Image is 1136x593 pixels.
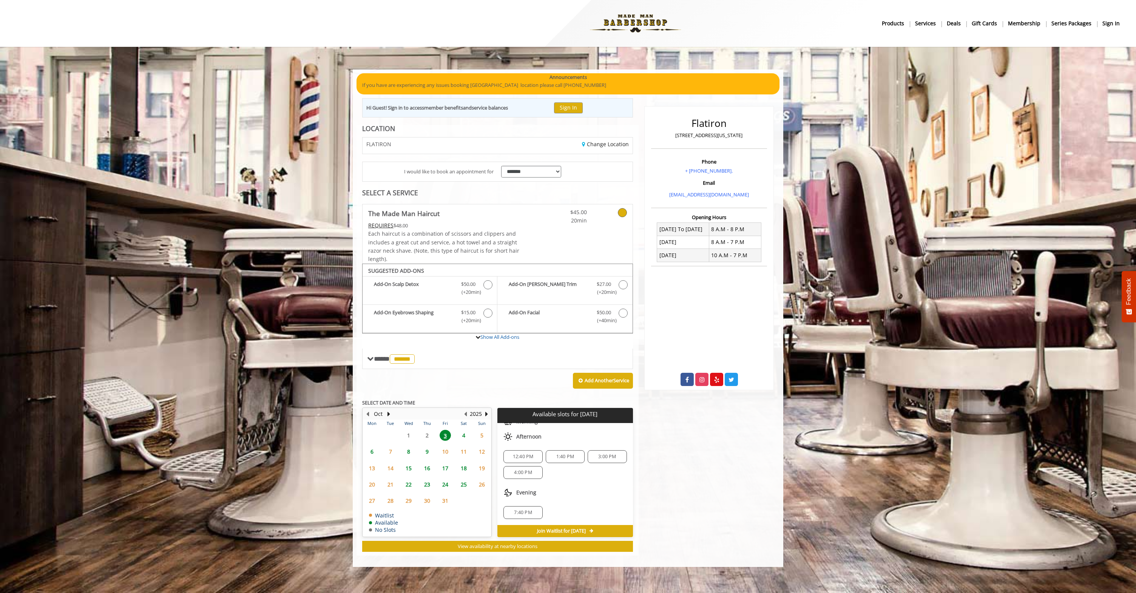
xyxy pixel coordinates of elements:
span: 6 [366,446,378,457]
td: Select day20 [363,476,381,493]
span: 25 [458,479,469,490]
td: Select day3 [436,427,454,443]
span: $45.00 [542,208,587,216]
span: 15 [403,463,414,474]
span: 4:00 PM [514,469,532,476]
b: Add-On Scalp Detox [374,280,454,296]
span: 13 [366,463,378,474]
span: 19 [476,463,488,474]
button: Feedback - Show survey [1122,271,1136,322]
label: Add-On Facial [501,309,628,326]
span: 8 [403,446,414,457]
span: 31 [440,495,451,506]
span: Feedback [1125,278,1132,305]
h3: Phone [653,159,765,164]
label: Add-On Scalp Detox [366,280,493,298]
span: 7:40 PM [514,510,532,516]
span: $15.00 [461,309,475,317]
span: 11 [458,446,469,457]
span: 12 [476,446,488,457]
b: Add-On [PERSON_NAME] Trim [509,280,589,296]
span: (+40min ) [593,317,615,324]
span: 5 [476,430,488,441]
div: Hi Guest! Sign in to access and [366,104,508,112]
span: 20min [542,216,587,225]
div: 1:40 PM [546,450,585,463]
td: Select day8 [400,443,418,460]
button: Add AnotherService [573,373,633,389]
span: 1:40 PM [556,454,574,460]
b: SUGGESTED ADD-ONS [368,267,424,274]
button: Sign In [554,102,583,113]
span: (+20min ) [457,288,480,296]
td: Select day28 [381,493,399,509]
td: Select day26 [473,476,491,493]
td: [DATE] To [DATE] [657,223,709,236]
td: 8 A.M - 8 P.M [709,223,761,236]
h2: Flatiron [653,118,765,129]
h3: Opening Hours [651,215,767,220]
h3: Email [653,180,765,185]
p: Available slots for [DATE] [500,411,630,417]
td: Select day12 [473,443,491,460]
td: Select day23 [418,476,436,493]
span: 14 [385,463,396,474]
b: sign in [1102,19,1120,28]
div: 3:00 PM [588,450,627,463]
td: [DATE] [657,236,709,249]
button: Previous Month [364,410,370,418]
td: 10 A.M - 7 P.M [709,249,761,262]
a: Gift cardsgift cards [966,18,1003,29]
button: Previous Year [462,410,468,418]
span: 10 [440,446,451,457]
div: The Made Man Haircut Add-onS [362,264,633,334]
b: The Made Man Haircut [368,208,440,219]
th: Sat [454,420,472,427]
b: gift cards [972,19,997,28]
span: $27.00 [597,280,611,288]
span: FLATIRON [366,141,391,147]
span: I would like to book an appointment for [404,168,494,176]
span: 3:00 PM [598,454,616,460]
span: Evening [516,490,536,496]
span: 20 [366,479,378,490]
td: Select day29 [400,493,418,509]
span: 23 [421,479,433,490]
th: Fri [436,420,454,427]
th: Tue [381,420,399,427]
b: Announcements [549,73,587,81]
b: Add-On Facial [509,309,589,324]
button: 2025 [470,410,482,418]
td: 8 A.M - 7 P.M [709,236,761,249]
span: 21 [385,479,396,490]
span: 3 [440,430,451,441]
a: + [PHONE_NUMBER]. [685,167,733,174]
td: Select day5 [473,427,491,443]
span: (+20min ) [593,288,615,296]
td: Select day4 [454,427,472,443]
span: 26 [476,479,488,490]
span: 9 [421,446,433,457]
td: Select day15 [400,460,418,476]
b: service balances [472,104,508,111]
b: Membership [1008,19,1040,28]
span: (+20min ) [457,317,480,324]
label: Add-On Beard Trim [501,280,628,298]
a: DealsDeals [942,18,966,29]
td: Select day9 [418,443,436,460]
span: 28 [385,495,396,506]
td: Select day18 [454,460,472,476]
td: Select day16 [418,460,436,476]
a: ServicesServices [910,18,942,29]
td: Select day24 [436,476,454,493]
button: Next Month [386,410,392,418]
img: afternoon slots [503,432,512,441]
button: Oct [374,410,383,418]
span: 17 [440,463,451,474]
b: Series packages [1051,19,1091,28]
a: Change Location [582,141,629,148]
b: Deals [947,19,961,28]
td: Waitlist [369,513,398,518]
span: $50.00 [597,309,611,317]
td: Select day31 [436,493,454,509]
